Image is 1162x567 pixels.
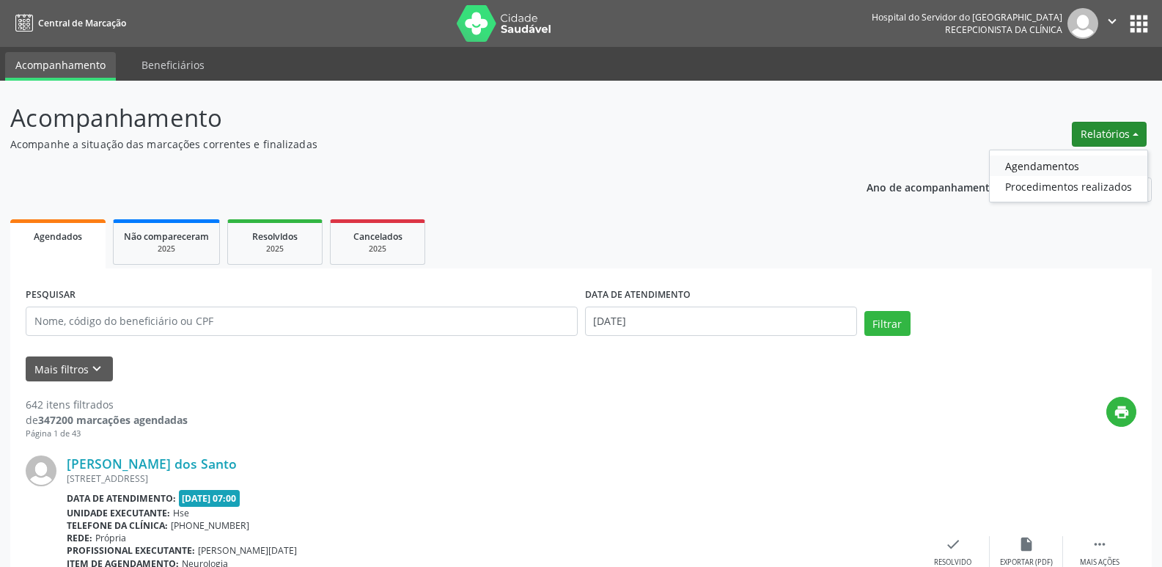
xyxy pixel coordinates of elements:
[945,536,961,552] i: check
[67,507,170,519] b: Unidade executante:
[1092,536,1108,552] i: 
[26,356,113,382] button: Mais filtroskeyboard_arrow_down
[67,456,237,472] a: [PERSON_NAME] dos Santo
[990,176,1147,197] a: Procedimentos realizados
[867,178,996,196] p: Ano de acompanhamento
[38,413,188,427] strong: 347200 marcações agendadas
[89,361,105,377] i: keyboard_arrow_down
[1018,536,1034,552] i: insert_drive_file
[67,492,176,505] b: Data de atendimento:
[585,307,857,336] input: Selecione um intervalo
[10,100,809,136] p: Acompanhamento
[67,472,916,485] div: [STREET_ADDRESS]
[864,311,911,336] button: Filtrar
[67,532,92,544] b: Rede:
[26,428,188,440] div: Página 1 de 43
[67,544,195,557] b: Profissional executante:
[353,230,402,243] span: Cancelados
[238,244,312,255] div: 2025
[1098,8,1126,39] button: 
[26,456,56,486] img: img
[585,284,691,307] label: DATA DE ATENDIMENTO
[179,490,240,507] span: [DATE] 07:00
[1114,404,1130,420] i: print
[10,136,809,152] p: Acompanhe a situação das marcações correntes e finalizadas
[1106,397,1136,427] button: print
[10,11,126,35] a: Central de Marcação
[95,532,126,544] span: Própria
[5,52,116,81] a: Acompanhamento
[131,52,215,78] a: Beneficiários
[34,230,82,243] span: Agendados
[945,23,1062,36] span: Recepcionista da clínica
[1104,13,1120,29] i: 
[26,397,188,412] div: 642 itens filtrados
[341,244,414,255] div: 2025
[252,230,298,243] span: Resolvidos
[124,230,209,243] span: Não compareceram
[38,17,126,29] span: Central de Marcação
[124,244,209,255] div: 2025
[990,156,1147,176] a: Agendamentos
[872,11,1062,23] div: Hospital do Servidor do [GEOGRAPHIC_DATA]
[26,307,578,336] input: Nome, código do beneficiário ou CPF
[198,544,297,557] span: [PERSON_NAME][DATE]
[171,519,249,532] span: [PHONE_NUMBER]
[1126,11,1152,37] button: apps
[26,284,76,307] label: PESQUISAR
[67,519,168,532] b: Telefone da clínica:
[26,412,188,428] div: de
[1072,122,1147,147] button: Relatórios
[1067,8,1098,39] img: img
[989,150,1148,202] ul: Relatórios
[173,507,189,519] span: Hse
